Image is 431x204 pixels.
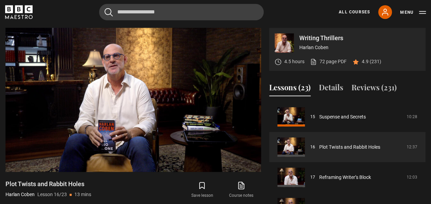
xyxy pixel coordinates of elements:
p: Harlan Coben [5,191,35,198]
button: Details [319,82,343,96]
p: 4.9 (231) [362,58,381,65]
p: 4.5 hours [284,58,304,65]
p: Writing Thrillers [299,35,420,41]
a: 72 page PDF [310,58,347,65]
p: Lesson 16/23 [37,191,67,198]
input: Search [99,4,264,20]
p: 13 mins [74,191,91,198]
a: Suspense and Secrets [319,113,366,121]
a: Course notes [222,180,261,200]
a: All Courses [339,9,370,15]
button: Save lesson [182,180,222,200]
button: Toggle navigation [400,9,426,16]
svg: BBC Maestro [5,5,33,19]
button: Submit the search query [105,8,113,16]
video-js: Video Player [5,28,261,172]
a: Plot Twists and Rabbit Holes [319,144,380,151]
h1: Plot Twists and Rabbit Holes [5,180,91,188]
button: Lessons (23) [269,82,311,96]
p: Harlan Coben [299,44,420,51]
a: Reframing Writer’s Block [319,174,371,181]
button: Reviews (231) [351,82,397,96]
